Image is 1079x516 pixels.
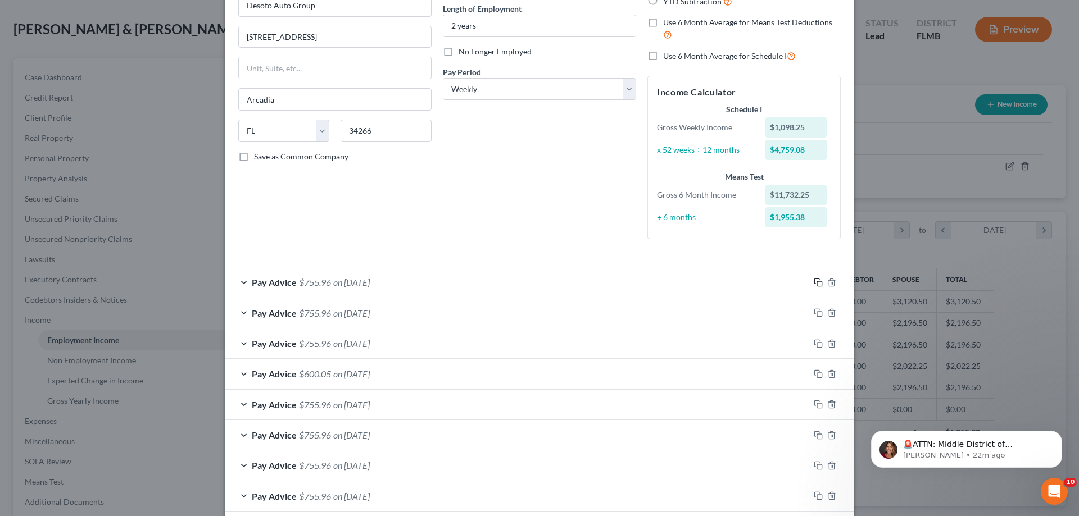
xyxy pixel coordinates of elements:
span: $755.96 [299,491,331,501]
span: Pay Advice [252,338,297,349]
span: $755.96 [299,460,331,471]
span: $755.96 [299,308,331,318]
span: Use 6 Month Average for Schedule I [663,51,787,61]
span: on [DATE] [333,368,370,379]
span: on [DATE] [333,308,370,318]
span: Pay Advice [252,460,297,471]
label: Length of Employment [443,3,522,15]
span: Pay Advice [252,308,297,318]
span: $755.96 [299,430,331,440]
span: Use 6 Month Average for Means Test Deductions [663,17,832,27]
div: Means Test [657,171,831,182]
span: $600.05 [299,368,331,379]
span: on [DATE] [333,460,370,471]
input: Enter address... [239,26,431,48]
input: Enter zip... [341,120,432,142]
span: on [DATE] [333,491,370,501]
input: Unit, Suite, etc... [239,57,431,79]
div: $4,759.08 [765,140,827,160]
input: Enter city... [239,89,431,110]
h5: Income Calculator [657,85,831,99]
iframe: Intercom live chat [1041,478,1068,505]
span: on [DATE] [333,430,370,440]
div: Gross 6 Month Income [651,189,760,200]
span: on [DATE] [333,277,370,287]
div: Schedule I [657,104,831,115]
span: Save as Common Company [254,152,348,161]
span: Pay Advice [252,491,297,501]
div: $1,955.38 [765,207,827,227]
div: $1,098.25 [765,117,827,138]
span: 10 [1064,478,1077,487]
span: on [DATE] [333,338,370,349]
div: ÷ 6 months [651,212,760,223]
span: No Longer Employed [459,47,532,56]
div: $11,732.25 [765,185,827,205]
span: Pay Advice [252,277,297,287]
div: Gross Weekly Income [651,122,760,133]
span: Pay Advice [252,368,297,379]
div: x 52 weeks ÷ 12 months [651,144,760,156]
span: $755.96 [299,277,331,287]
iframe: Intercom notifications message [854,407,1079,486]
span: Pay Advice [252,399,297,410]
span: $755.96 [299,399,331,410]
input: ex: 2 years [443,15,636,36]
span: $755.96 [299,338,331,349]
span: on [DATE] [333,399,370,410]
span: Pay Period [443,67,481,77]
span: Pay Advice [252,430,297,440]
